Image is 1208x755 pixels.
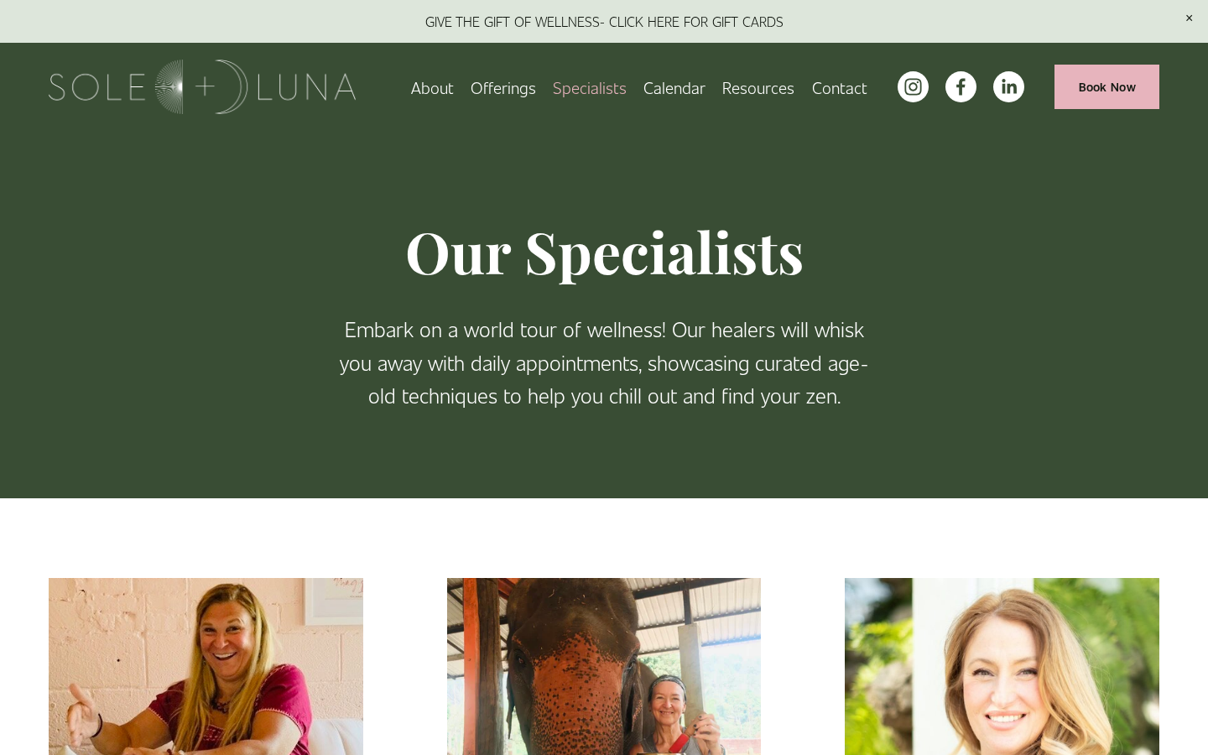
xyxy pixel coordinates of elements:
[898,71,929,102] a: instagram-unauth
[411,72,454,102] a: About
[326,216,882,287] h1: Our Specialists
[945,71,976,102] a: facebook-unauth
[1054,65,1159,109] a: Book Now
[471,72,536,102] a: folder dropdown
[49,60,357,114] img: Sole + Luna
[471,74,536,100] span: Offerings
[722,72,794,102] a: folder dropdown
[722,74,794,100] span: Resources
[812,72,867,102] a: Contact
[993,71,1024,102] a: LinkedIn
[326,313,882,412] p: Embark on a world tour of wellness! Our healers will whisk you away with daily appointments, show...
[643,72,706,102] a: Calendar
[553,72,627,102] a: Specialists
